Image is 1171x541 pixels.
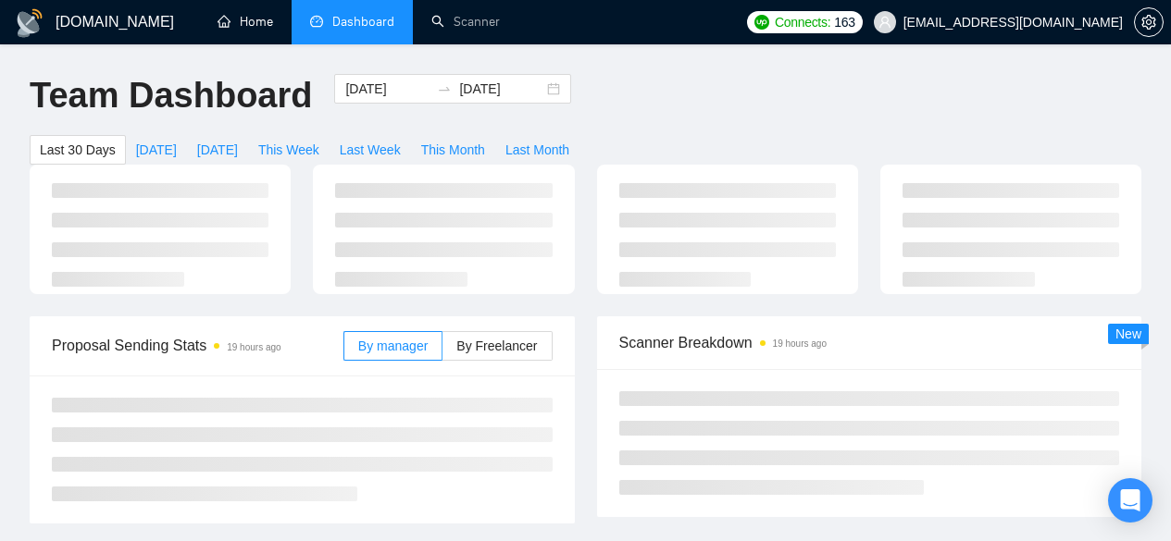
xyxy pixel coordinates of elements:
span: Proposal Sending Stats [52,334,343,357]
input: End date [459,79,543,99]
button: Last Week [330,135,411,165]
img: upwork-logo.png [754,15,769,30]
span: Last Month [505,140,569,160]
button: This Month [411,135,495,165]
span: Connects: [775,12,830,32]
time: 19 hours ago [227,342,280,352]
span: user [878,16,891,29]
a: searchScanner [431,14,500,30]
span: [DATE] [136,140,177,160]
span: setting [1135,15,1163,30]
span: Last 30 Days [40,140,116,160]
button: setting [1134,7,1164,37]
span: Last Week [340,140,401,160]
span: This Month [421,140,485,160]
img: logo [15,8,44,38]
span: to [437,81,452,96]
button: Last 30 Days [30,135,126,165]
span: Scanner Breakdown [619,331,1120,354]
span: 163 [834,12,854,32]
a: homeHome [218,14,273,30]
span: dashboard [310,15,323,28]
a: setting [1134,15,1164,30]
button: Last Month [495,135,579,165]
span: By manager [358,338,428,353]
div: Open Intercom Messenger [1108,478,1152,523]
span: By Freelancer [456,338,537,353]
span: Dashboard [332,14,394,30]
button: This Week [248,135,330,165]
span: [DATE] [197,140,238,160]
button: [DATE] [187,135,248,165]
h1: Team Dashboard [30,74,312,117]
span: This Week [258,140,319,160]
time: 19 hours ago [773,338,827,349]
input: Start date [345,79,430,99]
span: New [1115,326,1141,341]
span: swap-right [437,81,452,96]
button: [DATE] [126,135,187,165]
